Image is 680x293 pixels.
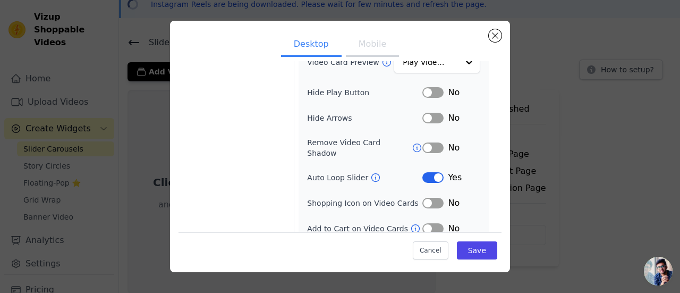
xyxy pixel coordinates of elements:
[307,172,370,183] label: Auto Loop Slider
[281,34,342,57] button: Desktop
[307,137,412,158] label: Remove Video Card Shadow
[644,257,673,286] a: Open chat
[448,112,460,124] span: No
[346,34,399,57] button: Mobile
[489,29,501,42] button: Close modal
[307,198,422,208] label: Shopping Icon on Video Cards
[413,241,448,259] button: Cancel
[457,241,497,259] button: Save
[307,57,381,68] label: Video Card Preview
[448,222,460,235] span: No
[448,141,460,154] span: No
[307,87,422,98] label: Hide Play Button
[448,197,460,210] span: No
[307,223,410,234] label: Add to Cart on Video Cards
[448,171,462,184] span: Yes
[448,86,460,99] span: No
[307,113,422,123] label: Hide Arrows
